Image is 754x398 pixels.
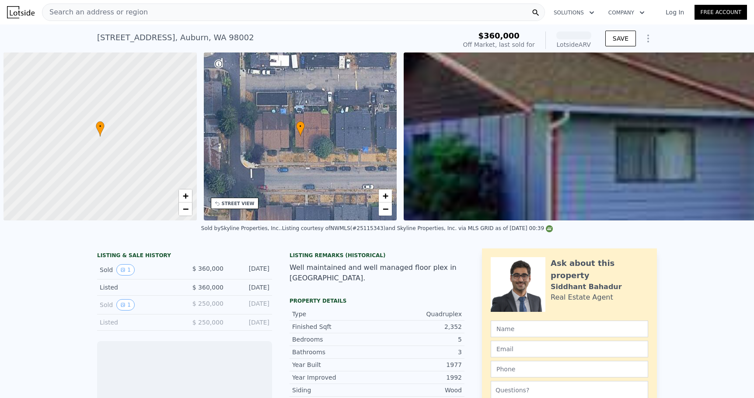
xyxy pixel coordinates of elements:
a: Zoom out [179,202,192,216]
div: Wood [377,386,462,395]
div: • [296,121,305,136]
div: Type [292,310,377,318]
div: Bathrooms [292,348,377,356]
div: Bedrooms [292,335,377,344]
div: Sold [100,299,178,311]
div: Listed [100,283,178,292]
div: Siding [292,386,377,395]
span: + [182,190,188,201]
a: Zoom in [379,189,392,202]
div: Year Built [292,360,377,369]
button: View historical data [116,299,135,311]
div: [DATE] [230,283,269,292]
input: Phone [491,361,648,377]
div: Listed [100,318,178,327]
div: • [96,121,105,136]
div: [DATE] [230,299,269,311]
div: Siddhant Bahadur [551,282,622,292]
span: $360,000 [478,31,520,40]
span: $ 250,000 [192,300,223,307]
div: Real Estate Agent [551,292,613,303]
div: Sold by Skyline Properties, Inc. . [201,225,282,231]
img: Lotside [7,6,35,18]
div: Finished Sqft [292,322,377,331]
div: [DATE] [230,264,269,276]
div: Sold [100,264,178,276]
span: Search an address or region [42,7,148,17]
div: 5 [377,335,462,344]
div: 1992 [377,373,462,382]
div: Listing courtesy of NWMLS (#25115343) and Skyline Properties, Inc. via MLS GRID as of [DATE] 00:39 [282,225,553,231]
div: Property details [290,297,464,304]
div: 2,352 [377,322,462,331]
span: $ 360,000 [192,265,223,272]
span: • [296,122,305,130]
div: Quadruplex [377,310,462,318]
img: NWMLS Logo [546,225,553,232]
div: Lotside ARV [556,40,591,49]
input: Name [491,321,648,337]
div: 3 [377,348,462,356]
a: Free Account [695,5,747,20]
span: + [383,190,388,201]
div: [STREET_ADDRESS] , Auburn , WA 98002 [97,31,254,44]
a: Zoom out [379,202,392,216]
div: LISTING & SALE HISTORY [97,252,272,261]
input: Email [491,341,648,357]
div: Well maintained and well managed floor plex in [GEOGRAPHIC_DATA]. [290,262,464,283]
div: 1977 [377,360,462,369]
button: SAVE [605,31,636,46]
a: Log In [655,8,695,17]
span: − [383,203,388,214]
span: $ 250,000 [192,319,223,326]
div: STREET VIEW [222,200,255,207]
button: Show Options [639,30,657,47]
div: Ask about this property [551,257,648,282]
span: $ 360,000 [192,284,223,291]
button: Solutions [547,5,601,21]
div: [DATE] [230,318,269,327]
div: Listing Remarks (Historical) [290,252,464,259]
button: Company [601,5,652,21]
div: Off Market, last sold for [463,40,535,49]
span: − [182,203,188,214]
a: Zoom in [179,189,192,202]
span: • [96,122,105,130]
button: View historical data [116,264,135,276]
div: Year Improved [292,373,377,382]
